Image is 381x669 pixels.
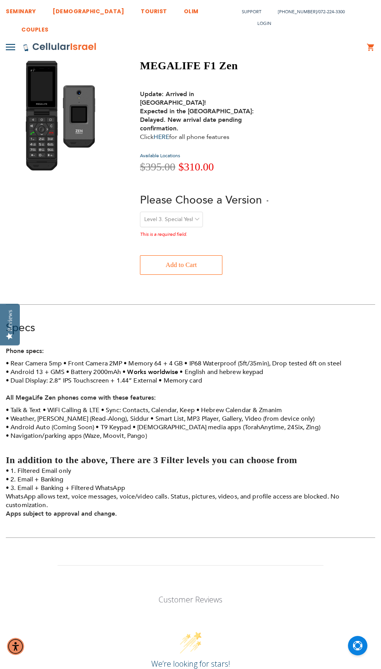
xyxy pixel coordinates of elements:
strong: In addition to the above, There are 3 Filter levels you can choose from [6,455,297,465]
img: Cellular Israel Logo [23,42,97,52]
a: SEMINARY [6,2,36,16]
span: Login [257,21,271,26]
div: Reviews [7,310,14,331]
img: Toggle Menu [6,44,15,50]
div: Accessibility Menu [7,638,24,655]
li: [DEMOGRAPHIC_DATA] media apps (TorahAnytime, 24Six, Zing) [133,423,320,432]
a: COUPLES [21,20,49,35]
a: 072-224-3300 [318,9,345,15]
li: T9 Keypad [96,423,131,432]
li: WiFi Calling & LTE [43,406,100,414]
a: [DEMOGRAPHIC_DATA] [52,2,124,16]
li: Android Auto (Coming Soon) [6,423,94,432]
li: Dual Display: 2.8” IPS Touchscreen + 1.44” External [6,376,157,385]
a: Available Locations [140,153,180,159]
li: 3. Email + Banking + Filtered WhatsApp WhatsApp allows text, voice messages, voice/video calls. S... [6,484,375,509]
a: OLIM [184,2,199,16]
h1: MEGALIFE F1 Zen [140,59,269,72]
li: 1. Filtered Email only [6,467,375,475]
button: Add to Cart [140,255,222,275]
span: Please Choose a Version [140,193,262,207]
li: Weather, [PERSON_NAME] (Read-Along), Siddur [6,414,149,423]
li: Battery 2000mAh [66,368,121,376]
a: TOURIST [141,2,167,16]
div: This is a required field. [140,229,269,238]
li: English and hebrew keypad [180,368,263,376]
div: Click for all phone features [140,81,260,141]
li: IP68 Waterproof (5ft/35min), Drop tested 6ft on steel [184,359,341,368]
li: Talk & Text [6,406,41,414]
strong: Works worldwise [127,368,178,376]
li: Memory 64 + 4 GB [124,359,183,368]
li: Front Camera 2MP [63,359,122,368]
li: / [270,6,345,18]
li: Memory card [159,376,202,385]
li: Rear Camera 5mp [6,359,62,368]
span: $310.00 [178,161,214,173]
li: Hebrew Calendar & Zmanim [196,406,282,414]
strong: Phone specs: [6,347,44,355]
p: Customer Reviews [124,594,257,605]
a: [PHONE_NUMBER] [278,9,317,15]
li: Android 13 + GMS [6,368,65,376]
strong: Apps subject to approval and change. [6,509,117,518]
strong: Update: Arrived in [GEOGRAPHIC_DATA]! Expected in the [GEOGRAPHIC_DATA]: Delayed. New arrival dat... [140,90,254,133]
strong: All MegaLife Zen phones come with these features: [6,393,156,402]
li: Sync: Contacts, Calendar, Keep [101,406,195,414]
a: Support [242,9,261,15]
li: Smart List, MP3 Player, Gallery, Video (from device only) [150,414,315,423]
li: 2. Email + Banking [6,475,375,484]
span: Add to Cart [166,257,197,273]
span: $395.00 [140,161,175,173]
li: Navigation/parking apps (Waze, Moovit, Pango) [6,432,147,440]
div: We’re looking for stars! [58,658,323,669]
img: MEGALIFE F1 Zen [20,59,105,172]
a: Specs [6,320,35,335]
a: HERE [154,133,169,141]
